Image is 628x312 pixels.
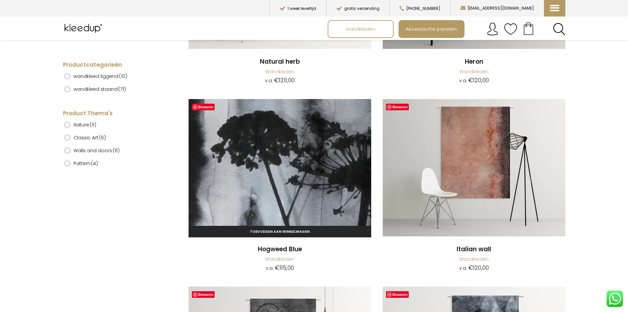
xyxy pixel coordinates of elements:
[189,57,371,66] a: Natural herb
[74,84,126,95] label: wandkleed staand
[192,104,215,110] a: Bewaren
[459,256,489,262] a: Wandkleden
[468,76,473,84] span: €
[63,61,164,69] h4: Productcategorieën
[90,121,96,128] span: (11)
[383,99,565,236] img: Italian Wall
[99,134,106,141] span: (6)
[63,20,105,37] img: Kleedup
[265,68,294,75] a: Wandkleden
[459,265,467,271] span: v.a.
[459,77,467,84] span: v.a.
[328,20,570,38] nav: Main menu
[74,71,127,82] label: wandkleed liggend
[74,132,106,143] label: Classic Art
[486,22,499,36] img: account.svg
[386,291,409,298] a: Bewaren
[189,245,371,254] a: Hogweed Blue
[91,160,98,167] span: (4)
[266,265,274,271] span: v.a.
[63,110,164,118] h4: Product Thema's
[383,99,565,237] a: Italian Wall
[383,245,565,254] a: Italian wall
[274,76,295,84] bdi: 120,00
[192,291,215,298] a: Bewaren
[553,23,565,35] a: Search
[468,76,489,84] bdi: 120,00
[468,264,489,272] bdi: 120,00
[265,77,273,84] span: v.a.
[274,76,279,84] span: €
[517,20,540,37] a: Your cart
[459,68,489,75] a: Wandkleden
[275,264,294,272] bdi: 115,00
[119,73,127,80] span: (10)
[118,86,126,92] span: (71)
[189,99,371,237] a: Hogweed Blue
[383,57,565,66] a: Heron
[189,226,371,237] a: Toevoegen aan winkelwagen: “Hogweed Blue“
[468,264,473,272] span: €
[328,21,393,37] a: wandkleden
[504,22,517,36] img: verlanglijstje.svg
[399,21,464,37] a: Akoestische panelen
[386,104,409,110] a: Bewaren
[265,256,294,262] a: Wandkleden
[113,147,120,154] span: (6)
[275,264,280,272] span: €
[402,23,461,35] span: Akoestische panelen
[342,23,379,35] span: wandkleden
[74,158,98,169] label: Pattern
[74,119,96,130] label: Nature
[74,145,120,156] label: Walls and doors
